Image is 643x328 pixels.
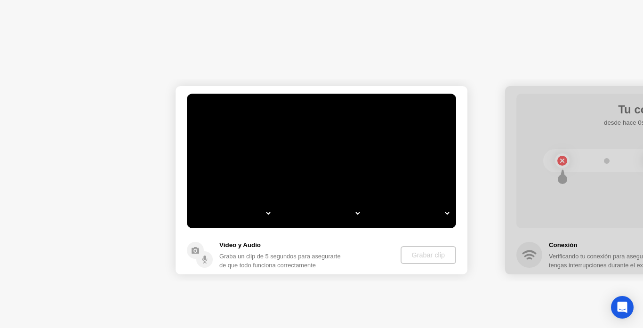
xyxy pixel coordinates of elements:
[281,204,362,223] select: Available speakers
[192,204,272,223] select: Available cameras
[219,252,345,270] div: Graba un clip de 5 segundos para asegurarte de que todo funciona correctamente
[219,240,345,250] h5: Vídeo y Audio
[401,246,456,264] button: Grabar clip
[404,251,452,259] div: Grabar clip
[370,204,451,223] select: Available microphones
[611,296,634,319] div: Open Intercom Messenger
